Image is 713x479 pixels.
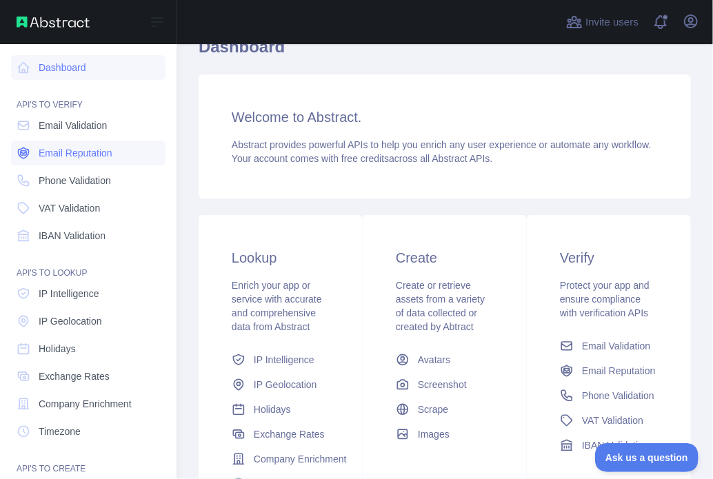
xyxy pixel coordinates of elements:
[390,372,499,397] a: Screenshot
[11,364,165,389] a: Exchange Rates
[254,402,291,416] span: Holidays
[560,280,650,318] span: Protect your app and ensure compliance with verification APIs
[582,389,654,402] span: Phone Validation
[232,153,492,164] span: Your account comes with across all Abstract APIs.
[232,108,658,127] h3: Welcome to Abstract.
[11,113,165,138] a: Email Validation
[595,443,699,472] iframe: Toggle Customer Support
[39,287,99,300] span: IP Intelligence
[11,336,165,361] a: Holidays
[39,146,112,160] span: Email Reputation
[582,364,656,378] span: Email Reputation
[11,141,165,165] a: Email Reputation
[11,55,165,80] a: Dashboard
[39,201,100,215] span: VAT Validation
[11,447,165,474] div: API'S TO CREATE
[39,369,110,383] span: Exchange Rates
[11,251,165,278] div: API'S TO LOOKUP
[226,347,335,372] a: IP Intelligence
[254,353,314,367] span: IP Intelligence
[418,402,448,416] span: Scrape
[226,422,335,447] a: Exchange Rates
[254,378,317,391] span: IP Geolocation
[232,248,330,267] h3: Lookup
[17,17,90,28] img: Abstract API
[585,14,639,30] span: Invite users
[396,248,494,267] h3: Create
[11,83,165,110] div: API'S TO VERIFY
[554,383,663,408] a: Phone Validation
[390,347,499,372] a: Avatars
[232,139,652,150] span: Abstract provides powerful APIs to help you enrich any user experience or automate any workflow.
[254,427,325,441] span: Exchange Rates
[554,433,663,458] a: IBAN Validation
[254,452,347,466] span: Company Enrichment
[39,397,132,411] span: Company Enrichment
[226,447,335,471] a: Company Enrichment
[39,342,76,356] span: Holidays
[39,425,81,438] span: Timezone
[11,309,165,334] a: IP Geolocation
[341,153,389,164] span: free credits
[554,408,663,433] a: VAT Validation
[418,427,450,441] span: Images
[199,36,691,69] h1: Dashboard
[226,372,335,397] a: IP Geolocation
[396,280,485,332] span: Create or retrieve assets from a variety of data collected or created by Abtract
[582,414,643,427] span: VAT Validation
[232,280,322,332] span: Enrich your app or service with accurate and comprehensive data from Abstract
[39,229,106,243] span: IBAN Validation
[582,438,649,452] span: IBAN Validation
[563,11,641,33] button: Invite users
[11,281,165,306] a: IP Intelligence
[418,353,450,367] span: Avatars
[11,419,165,444] a: Timezone
[39,314,102,328] span: IP Geolocation
[11,168,165,193] a: Phone Validation
[582,339,650,353] span: Email Validation
[39,174,111,187] span: Phone Validation
[554,358,663,383] a: Email Reputation
[560,248,658,267] h3: Verify
[11,196,165,221] a: VAT Validation
[390,397,499,422] a: Scrape
[39,119,107,132] span: Email Validation
[418,378,467,391] span: Screenshot
[226,397,335,422] a: Holidays
[390,422,499,447] a: Images
[11,223,165,248] a: IBAN Validation
[554,334,663,358] a: Email Validation
[11,391,165,416] a: Company Enrichment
